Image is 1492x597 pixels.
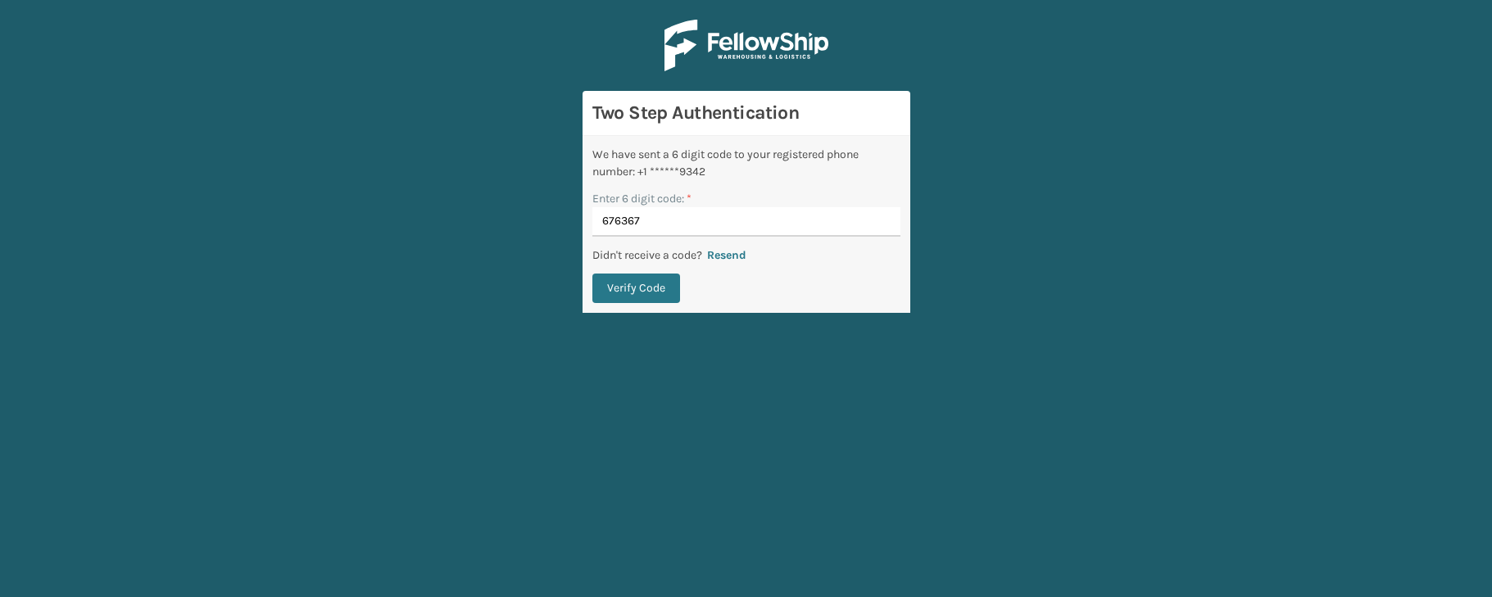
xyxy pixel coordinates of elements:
button: Resend [702,248,751,263]
label: Enter 6 digit code: [592,190,692,207]
div: We have sent a 6 digit code to your registered phone number: +1 ******9342 [592,146,900,180]
p: Didn't receive a code? [592,246,702,264]
h3: Two Step Authentication [592,101,900,125]
img: Logo [664,20,828,71]
button: Verify Code [592,274,680,303]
